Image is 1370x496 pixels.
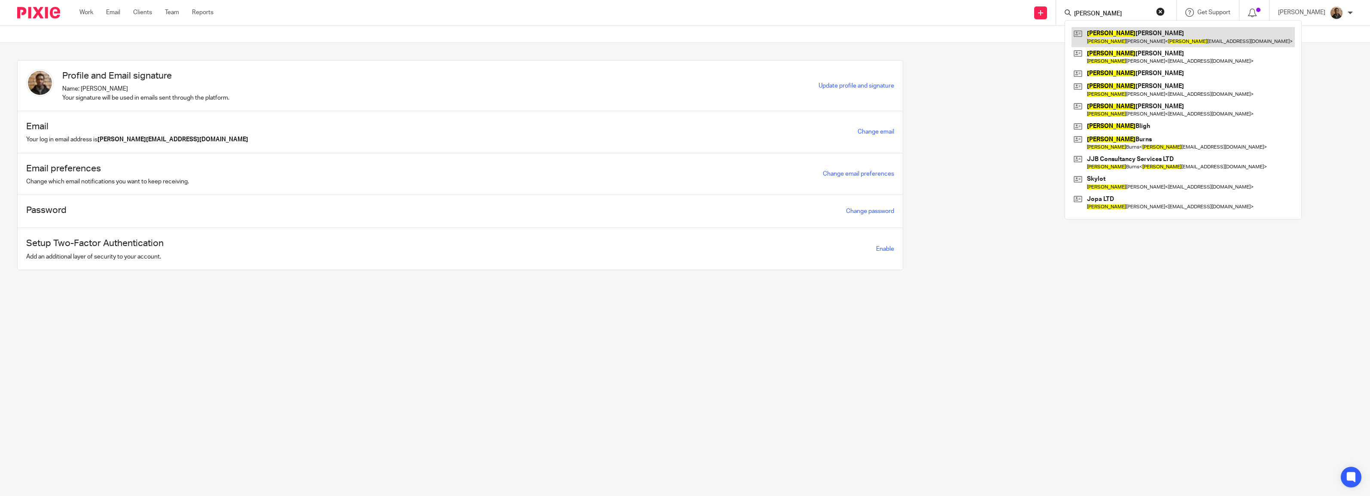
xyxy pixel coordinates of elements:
a: Change email [858,129,894,135]
h1: Email [26,120,248,133]
span: Get Support [1197,9,1230,15]
h1: Profile and Email signature [62,69,229,82]
h1: Setup Two-Factor Authentication [26,237,164,250]
a: Team [165,8,179,17]
a: Change email preferences [823,171,894,177]
b: [PERSON_NAME][EMAIL_ADDRESS][DOMAIN_NAME] [97,137,248,143]
p: Add an additional layer of security to your account. [26,253,164,261]
button: Clear [1156,7,1165,16]
a: Reports [192,8,213,17]
span: Enable [876,246,894,252]
a: Clients [133,8,152,17]
p: Name: [PERSON_NAME] Your signature will be used in emails sent through the platform. [62,85,229,102]
img: WhatsApp%20Image%202025-04-23%20.jpg [1330,6,1343,20]
h1: Email preferences [26,162,189,175]
img: WhatsApp%20Image%202025-04-23%20.jpg [26,69,54,97]
a: Update profile and signature [819,83,894,89]
input: Search [1073,10,1151,18]
p: Change which email notifications you want to keep receiving. [26,177,189,186]
h1: Password [26,204,67,217]
a: Change password [846,208,894,214]
a: Work [79,8,93,17]
a: Email [106,8,120,17]
p: Your log in email address is [26,135,248,144]
img: Pixie [17,7,60,18]
p: [PERSON_NAME] [1278,8,1325,17]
